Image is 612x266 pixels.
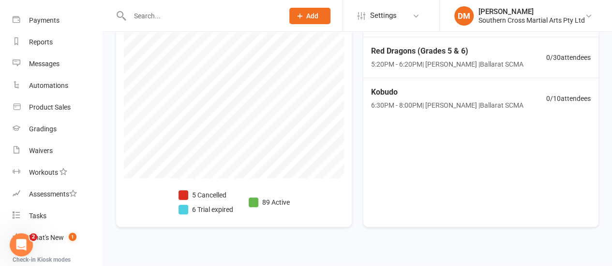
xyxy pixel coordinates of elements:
[29,147,53,154] div: Waivers
[30,233,37,241] span: 2
[13,10,102,31] a: Payments
[13,227,102,249] a: What's New1
[29,168,58,176] div: Workouts
[29,82,68,89] div: Automations
[29,190,77,198] div: Assessments
[546,93,591,104] span: 0 / 10 attendees
[29,125,57,133] div: Gradings
[29,212,46,220] div: Tasks
[29,60,60,68] div: Messages
[13,75,102,97] a: Automations
[289,8,330,24] button: Add
[127,9,277,23] input: Search...
[478,7,585,16] div: [PERSON_NAME]
[13,97,102,118] a: Product Sales
[478,16,585,25] div: Southern Cross Martial Arts Pty Ltd
[370,5,397,27] span: Settings
[371,59,523,70] span: 5:20PM - 6:20PM | [PERSON_NAME] | Ballarat SCMA
[371,86,523,98] span: Kobudo
[13,140,102,162] a: Waivers
[454,6,474,26] div: DM
[179,190,233,200] li: 5 Cancelled
[371,100,523,111] span: 6:30PM - 8:00PM | [PERSON_NAME] | Ballarat SCMA
[371,45,523,57] span: Red Dragons (Grades 5 & 6)
[306,12,318,20] span: Add
[13,53,102,75] a: Messages
[13,31,102,53] a: Reports
[249,197,290,208] li: 89 Active
[179,204,233,215] li: 6 Trial expired
[29,38,53,46] div: Reports
[13,183,102,205] a: Assessments
[13,205,102,227] a: Tasks
[69,233,76,241] span: 1
[13,162,102,183] a: Workouts
[29,234,64,241] div: What's New
[546,52,591,63] span: 0 / 30 attendees
[10,233,33,256] iframe: Intercom live chat
[29,16,60,24] div: Payments
[13,118,102,140] a: Gradings
[29,103,71,111] div: Product Sales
